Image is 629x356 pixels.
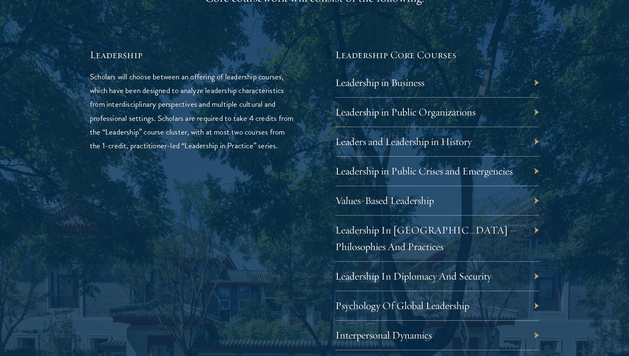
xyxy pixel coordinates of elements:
[335,270,491,282] a: Leadership In Diplomacy And Security
[335,299,469,312] a: Psychology Of Global Leadership
[335,223,517,253] a: Leadership In [GEOGRAPHIC_DATA] – Philosophies And Practices
[335,135,472,148] a: Leaders and Leadership in History
[335,194,434,207] a: Values-Based Leadership
[335,76,424,89] a: Leadership in Business
[90,48,294,62] h5: Leadership
[335,106,475,118] a: Leadership in Public Organizations
[335,164,513,177] a: Leadership in Public Crises and Emergencies
[335,48,539,62] h5: Leadership Core Courses
[335,329,432,341] a: Interpersonal Dynamics
[90,70,294,152] p: Scholars will choose between an offering of leadership courses, which have been designed to analy...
